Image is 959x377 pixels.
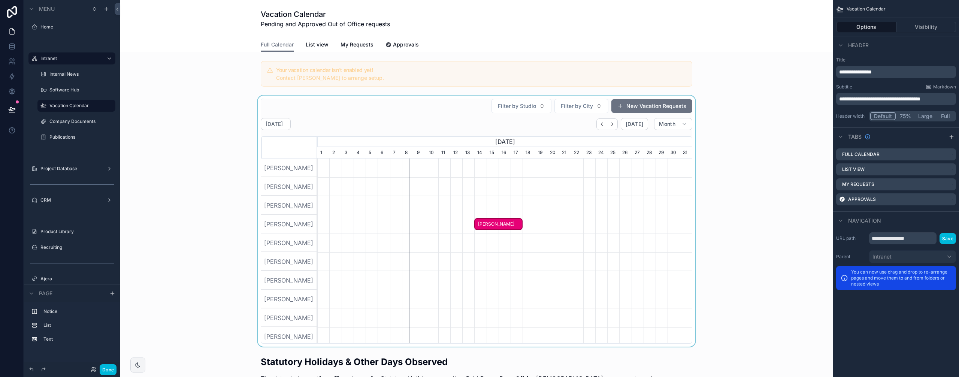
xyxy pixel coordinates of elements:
[341,38,373,53] a: My Requests
[393,41,419,48] span: Approvals
[39,5,55,13] span: Menu
[870,112,896,120] button: Default
[261,233,317,252] div: [PERSON_NAME]
[475,218,522,230] span: [PERSON_NAME]
[915,112,936,120] button: Large
[43,322,109,328] label: List
[49,118,111,124] label: Company Documents
[261,196,317,215] div: [PERSON_NAME]
[261,290,317,308] div: [PERSON_NAME]
[49,103,111,109] label: Vacation Calendar
[842,166,865,172] label: List view
[896,22,956,32] button: Visibility
[261,327,317,346] div: [PERSON_NAME]
[848,196,876,202] label: Approvals
[341,41,373,48] span: My Requests
[43,308,109,314] label: Notice
[261,159,317,177] div: [PERSON_NAME]
[40,229,111,235] label: Product Library
[474,218,523,230] div: Bruce Gilchrist
[261,38,294,52] a: Full Calendar
[40,166,100,172] label: Project Database
[848,133,862,141] span: Tabs
[847,6,886,12] span: Vacation Calendar
[306,41,329,48] span: List view
[39,290,52,297] span: Page
[49,134,111,140] label: Publications
[261,177,317,196] div: [PERSON_NAME]
[836,84,852,90] label: Subtitle
[385,38,419,53] a: Approvals
[261,308,317,327] div: [PERSON_NAME]
[261,9,390,19] h1: Vacation Calendar
[836,93,956,105] div: scrollable content
[49,87,111,93] label: Software Hub
[836,57,956,63] label: Title
[306,38,329,53] a: List view
[836,113,866,119] label: Header width
[836,66,956,78] div: scrollable content
[940,233,956,244] button: Save
[49,71,111,77] label: Internal News
[848,42,869,49] span: Header
[40,197,100,203] label: CRM
[926,84,956,90] a: Markdown
[100,364,117,375] button: Done
[261,271,317,290] div: [PERSON_NAME]
[43,336,109,342] label: Text
[40,55,100,61] label: Intranet
[842,151,880,157] label: Full Calendar
[40,276,111,282] label: Ajera
[40,244,111,250] label: Recruiting
[836,235,866,241] label: URL path
[842,181,874,187] label: My Requests
[261,215,317,233] div: [PERSON_NAME]
[40,24,111,30] label: Home
[261,19,390,28] span: Pending and Approved Out of Office requests
[851,269,952,287] p: You can now use drag and drop to re-arrange pages and move them to and from folders or nested views
[261,41,294,48] span: Full Calendar
[869,250,956,263] button: Intranet
[848,217,881,224] span: Navigation
[896,112,915,120] button: 75%
[936,112,955,120] button: Full
[836,22,896,32] button: Options
[261,252,317,271] div: [PERSON_NAME]
[872,253,892,260] span: Intranet
[933,84,956,90] span: Markdown
[24,302,120,353] div: scrollable content
[836,254,866,260] label: Parent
